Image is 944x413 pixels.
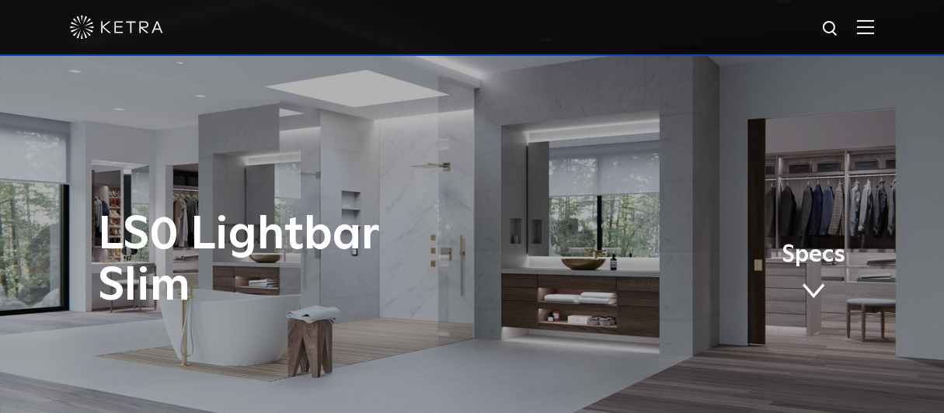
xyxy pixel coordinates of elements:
[70,16,163,39] img: ketra-logo-2019-white
[782,244,845,304] a: Specs
[857,19,874,34] img: Hamburger%20Nav.svg
[782,244,845,266] span: Specs
[98,210,537,312] h1: LS0 Lightbar Slim
[821,19,841,39] img: search icon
